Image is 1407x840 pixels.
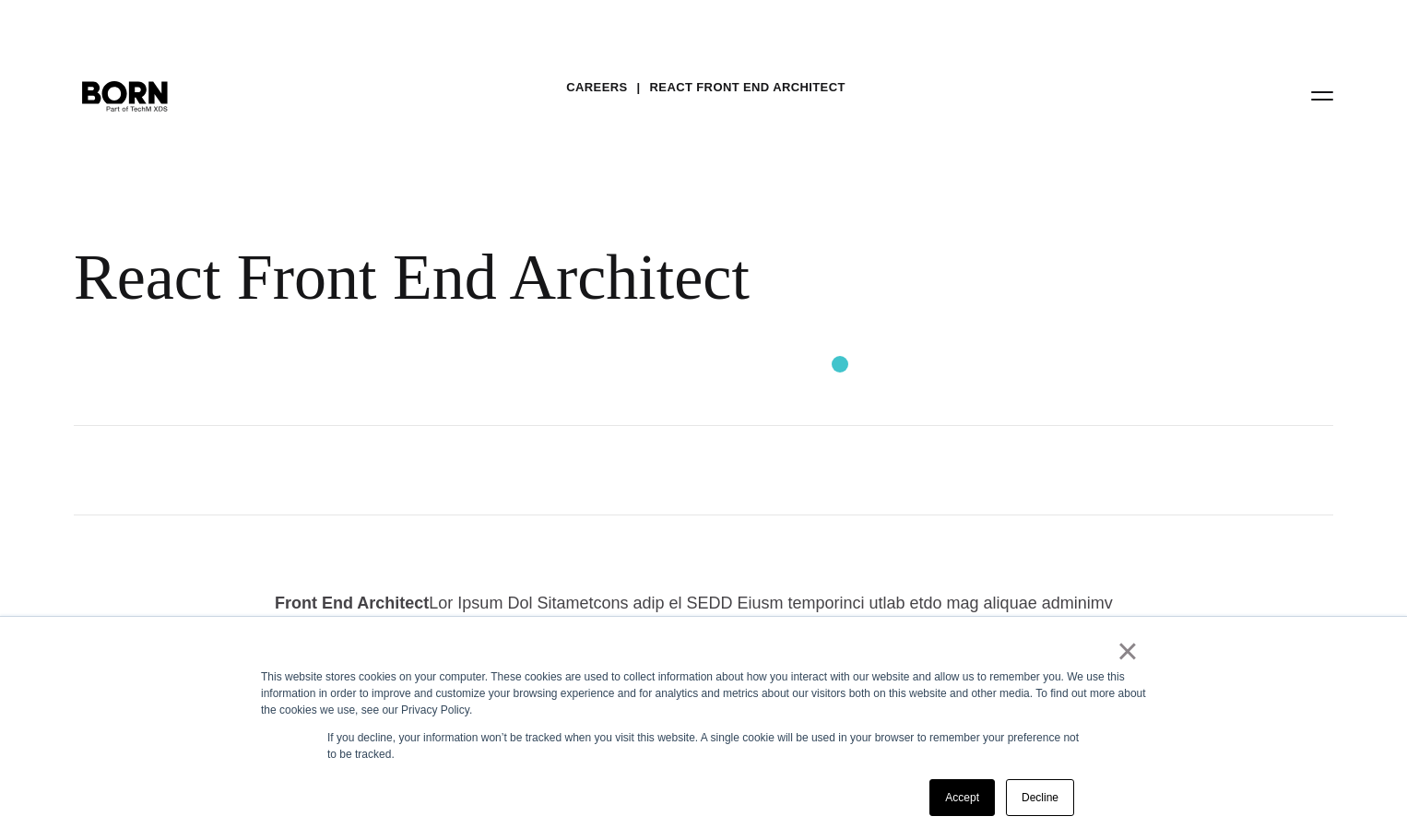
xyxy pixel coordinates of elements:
a: × [1117,643,1139,659]
div: This website stores cookies on your computer. These cookies are used to collect information about... [261,668,1146,718]
strong: Front End Architect [275,594,429,612]
a: Accept [929,779,995,816]
div: React Front End Architect [74,240,1125,315]
a: React Front End Architect [650,74,845,101]
p: If you decline, your information won’t be tracked when you visit this website. A single cookie wi... [327,729,1080,763]
a: Decline [1006,779,1074,816]
button: Open [1300,76,1344,114]
a: Careers [566,74,627,101]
